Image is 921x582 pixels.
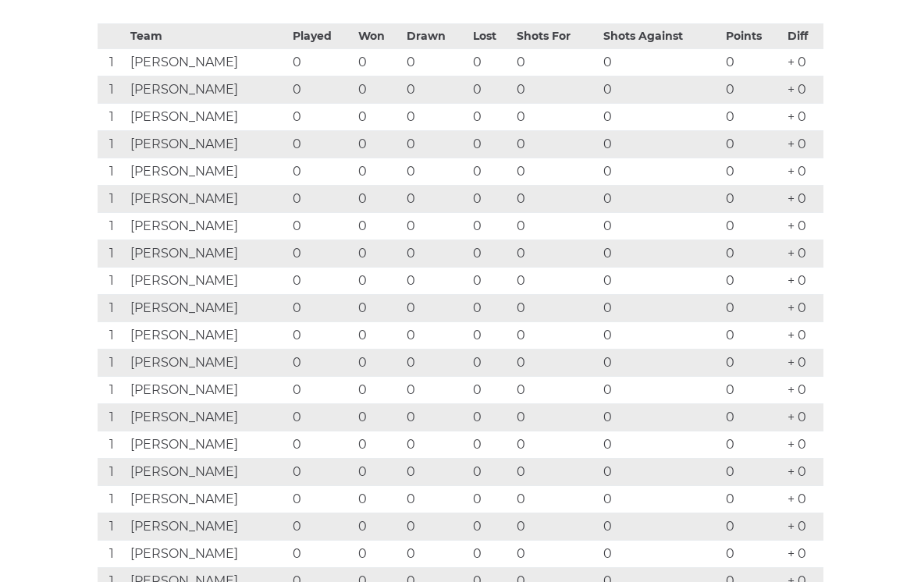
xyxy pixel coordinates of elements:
[403,268,468,295] td: 0
[784,295,823,322] td: + 0
[599,350,723,377] td: 0
[98,268,126,295] td: 1
[98,350,126,377] td: 1
[513,213,599,240] td: 0
[126,541,289,568] td: [PERSON_NAME]
[513,76,599,104] td: 0
[98,186,126,213] td: 1
[98,459,126,486] td: 1
[722,240,784,268] td: 0
[784,158,823,186] td: + 0
[722,158,784,186] td: 0
[126,322,289,350] td: [PERSON_NAME]
[354,76,403,104] td: 0
[469,49,513,76] td: 0
[98,213,126,240] td: 1
[784,186,823,213] td: + 0
[513,431,599,459] td: 0
[722,513,784,541] td: 0
[354,459,403,486] td: 0
[599,541,723,568] td: 0
[784,459,823,486] td: + 0
[403,541,468,568] td: 0
[722,268,784,295] td: 0
[98,513,126,541] td: 1
[469,486,513,513] td: 0
[722,24,784,49] th: Points
[722,431,784,459] td: 0
[513,104,599,131] td: 0
[354,486,403,513] td: 0
[469,213,513,240] td: 0
[722,76,784,104] td: 0
[722,104,784,131] td: 0
[126,513,289,541] td: [PERSON_NAME]
[289,104,354,131] td: 0
[469,295,513,322] td: 0
[98,322,126,350] td: 1
[469,24,513,49] th: Lost
[722,131,784,158] td: 0
[98,431,126,459] td: 1
[289,186,354,213] td: 0
[599,24,723,49] th: Shots Against
[403,404,468,431] td: 0
[289,158,354,186] td: 0
[126,213,289,240] td: [PERSON_NAME]
[469,431,513,459] td: 0
[722,213,784,240] td: 0
[784,404,823,431] td: + 0
[403,49,468,76] td: 0
[289,541,354,568] td: 0
[722,295,784,322] td: 0
[289,513,354,541] td: 0
[126,377,289,404] td: [PERSON_NAME]
[513,186,599,213] td: 0
[126,24,289,49] th: Team
[354,131,403,158] td: 0
[599,513,723,541] td: 0
[289,486,354,513] td: 0
[722,322,784,350] td: 0
[126,131,289,158] td: [PERSON_NAME]
[599,49,723,76] td: 0
[403,350,468,377] td: 0
[722,377,784,404] td: 0
[722,486,784,513] td: 0
[403,459,468,486] td: 0
[354,213,403,240] td: 0
[126,158,289,186] td: [PERSON_NAME]
[98,541,126,568] td: 1
[126,49,289,76] td: [PERSON_NAME]
[403,431,468,459] td: 0
[354,186,403,213] td: 0
[599,295,723,322] td: 0
[289,295,354,322] td: 0
[403,158,468,186] td: 0
[722,404,784,431] td: 0
[469,76,513,104] td: 0
[354,24,403,49] th: Won
[403,131,468,158] td: 0
[513,24,599,49] th: Shots For
[784,104,823,131] td: + 0
[289,24,354,49] th: Played
[784,513,823,541] td: + 0
[599,268,723,295] td: 0
[599,377,723,404] td: 0
[289,459,354,486] td: 0
[98,486,126,513] td: 1
[784,377,823,404] td: + 0
[403,513,468,541] td: 0
[513,131,599,158] td: 0
[289,268,354,295] td: 0
[513,295,599,322] td: 0
[289,131,354,158] td: 0
[126,240,289,268] td: [PERSON_NAME]
[784,268,823,295] td: + 0
[469,513,513,541] td: 0
[722,186,784,213] td: 0
[403,104,468,131] td: 0
[98,104,126,131] td: 1
[513,240,599,268] td: 0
